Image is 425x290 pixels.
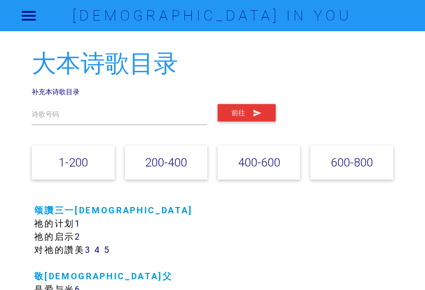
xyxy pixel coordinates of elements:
[75,218,81,229] a: 1
[85,244,91,255] a: 3
[145,155,187,169] a: 200-400
[32,50,393,77] h2: 大本诗歌目录
[75,231,81,242] a: 2
[104,244,110,255] a: 5
[218,104,276,122] button: 前往
[59,155,88,169] a: 1-200
[94,244,101,255] a: 4
[34,205,193,216] a: 颂讚三一[DEMOGRAPHIC_DATA]
[32,109,59,120] label: 诗歌号码
[34,270,172,282] a: 敬[DEMOGRAPHIC_DATA]父
[32,87,80,96] a: 补充本诗歌目录
[331,155,373,169] a: 600-800
[238,155,280,169] a: 400-600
